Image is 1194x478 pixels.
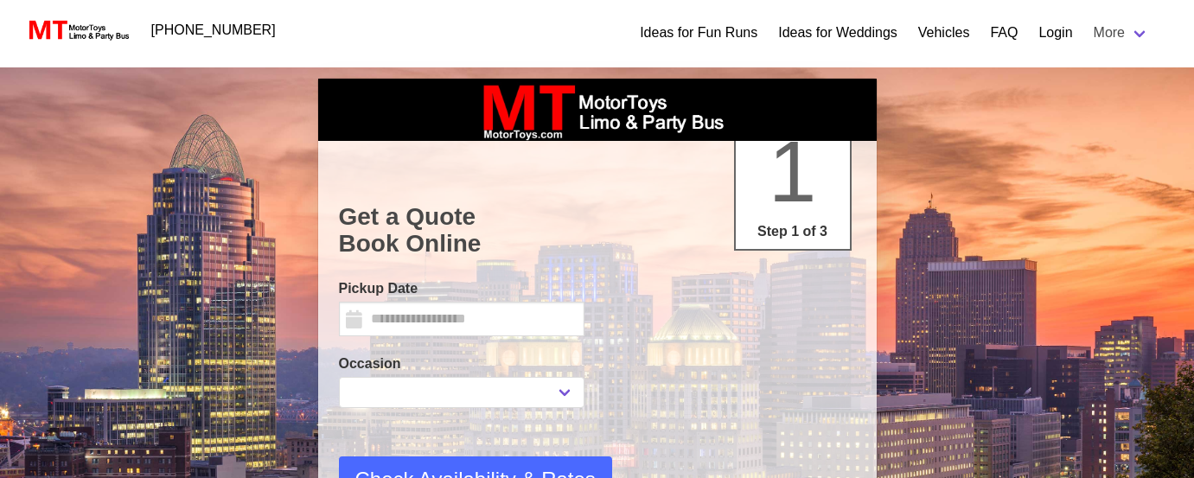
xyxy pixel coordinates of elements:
a: Vehicles [918,22,970,43]
a: Ideas for Fun Runs [640,22,757,43]
label: Occasion [339,354,584,374]
img: box_logo_brand.jpeg [468,79,727,141]
a: FAQ [990,22,1018,43]
a: More [1083,16,1159,50]
span: 1 [769,123,817,220]
label: Pickup Date [339,278,584,299]
h1: Get a Quote Book Online [339,203,856,258]
img: MotorToys Logo [24,18,131,42]
a: Ideas for Weddings [778,22,897,43]
a: [PHONE_NUMBER] [141,13,286,48]
p: Step 1 of 3 [743,221,843,242]
a: Login [1038,22,1072,43]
